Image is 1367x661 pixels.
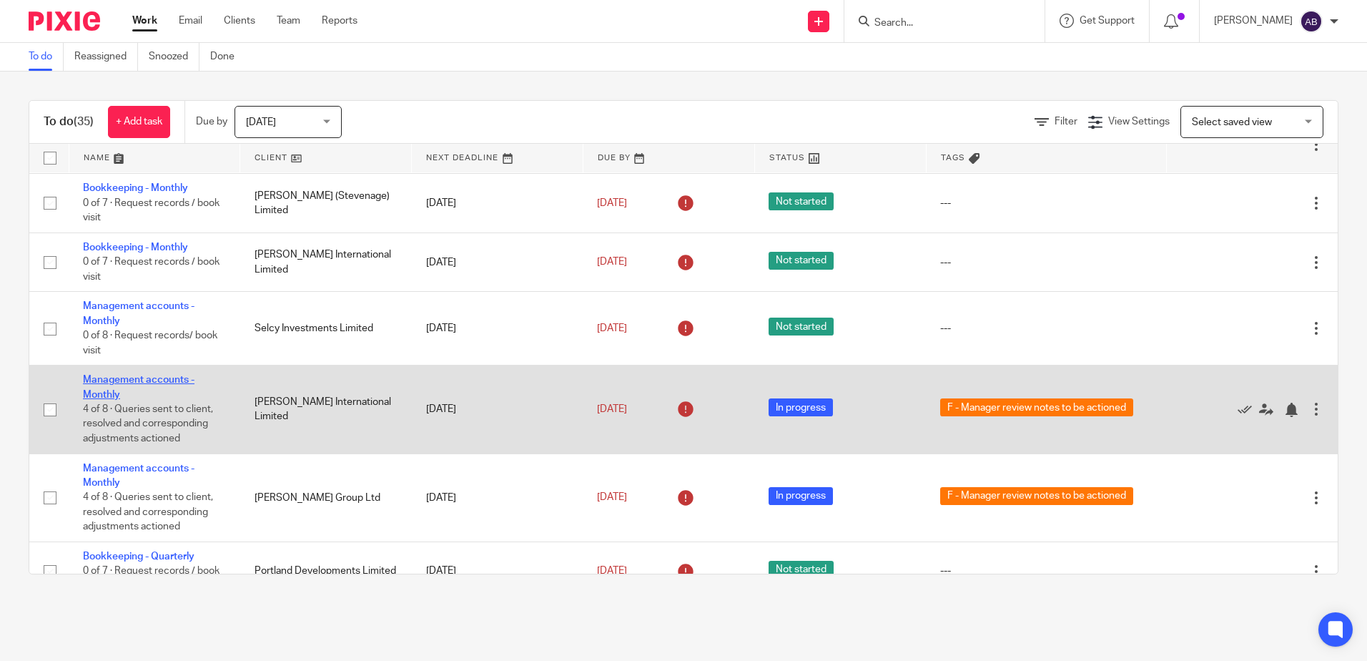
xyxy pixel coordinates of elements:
span: F - Manager review notes to be actioned [940,487,1133,505]
input: Search [873,17,1002,30]
a: Bookkeeping - Monthly [83,183,188,193]
p: Due by [196,114,227,129]
td: [DATE] [412,174,583,232]
a: To do [29,43,64,71]
a: Clients [224,14,255,28]
td: [DATE] [412,454,583,542]
span: Select saved view [1192,117,1272,127]
h1: To do [44,114,94,129]
span: In progress [769,398,833,416]
a: Management accounts - Monthly [83,375,194,399]
span: Not started [769,192,834,210]
a: Team [277,14,300,28]
span: [DATE] [597,323,627,333]
span: 0 of 7 · Request records / book visit [83,198,219,223]
span: In progress [769,487,833,505]
a: Email [179,14,202,28]
a: Reports [322,14,357,28]
div: --- [940,321,1152,336]
span: 0 of 7 · Request records / book visit [83,258,219,283]
span: Get Support [1080,16,1135,26]
p: [PERSON_NAME] [1214,14,1293,28]
span: 4 of 8 · Queries sent to client, resolved and corresponding adjustments actioned [83,404,213,444]
a: Mark as done [1238,402,1259,416]
td: [DATE] [412,232,583,291]
div: --- [940,255,1152,270]
a: Management accounts - Monthly [83,301,194,325]
div: --- [940,196,1152,210]
span: Not started [769,561,834,579]
span: Not started [769,252,834,270]
span: Tags [941,154,965,162]
a: Done [210,43,245,71]
a: Management accounts - Monthly [83,464,194,488]
a: Work [132,14,157,28]
td: [PERSON_NAME] International Limited [240,366,412,454]
img: Pixie [29,11,100,31]
td: [PERSON_NAME] International Limited [240,232,412,291]
span: (35) [74,116,94,127]
td: Selcy Investments Limited [240,292,412,366]
span: [DATE] [597,198,627,208]
span: Not started [769,318,834,336]
span: [DATE] [597,493,627,503]
span: [DATE] [597,257,627,267]
span: F - Manager review notes to be actioned [940,398,1133,416]
td: [DATE] [412,366,583,454]
a: Bookkeeping - Monthly [83,243,188,253]
td: [DATE] [412,292,583,366]
a: Reassigned [74,43,138,71]
span: Filter [1055,117,1077,127]
span: 0 of 8 · Request records/ book visit [83,330,217,356]
span: [DATE] [597,404,627,414]
a: Snoozed [149,43,199,71]
td: Portland Developments Limited [240,542,412,600]
a: Bookkeeping - Quarterly [83,552,194,562]
span: [DATE] [597,566,627,576]
td: [PERSON_NAME] (Stevenage) Limited [240,174,412,232]
a: + Add task [108,106,170,138]
span: [DATE] [246,117,276,127]
span: 4 of 8 · Queries sent to client, resolved and corresponding adjustments actioned [83,492,213,532]
td: [PERSON_NAME] Group Ltd [240,454,412,542]
img: svg%3E [1300,10,1323,33]
td: [DATE] [412,542,583,600]
span: View Settings [1108,117,1170,127]
div: --- [940,564,1152,578]
span: 0 of 7 · Request records / book visit [83,566,219,591]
